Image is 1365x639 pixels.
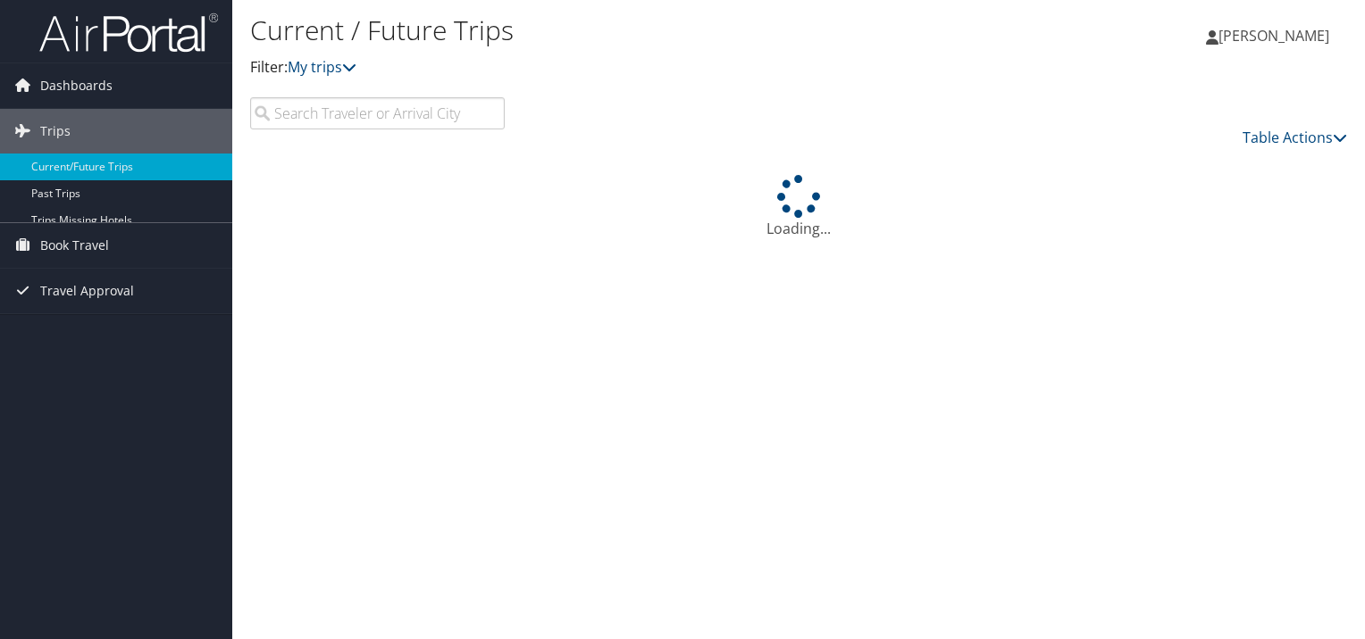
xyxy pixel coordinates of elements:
input: Search Traveler or Arrival City [250,97,505,129]
span: Trips [40,109,71,154]
span: Dashboards [40,63,113,108]
span: Book Travel [40,223,109,268]
img: airportal-logo.png [39,12,218,54]
a: Table Actions [1243,128,1347,147]
h1: Current / Future Trips [250,12,982,49]
a: [PERSON_NAME] [1206,9,1347,62]
a: My trips [288,57,356,77]
span: Travel Approval [40,269,134,313]
span: [PERSON_NAME] [1218,26,1329,46]
div: Loading... [250,175,1347,239]
p: Filter: [250,56,982,79]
